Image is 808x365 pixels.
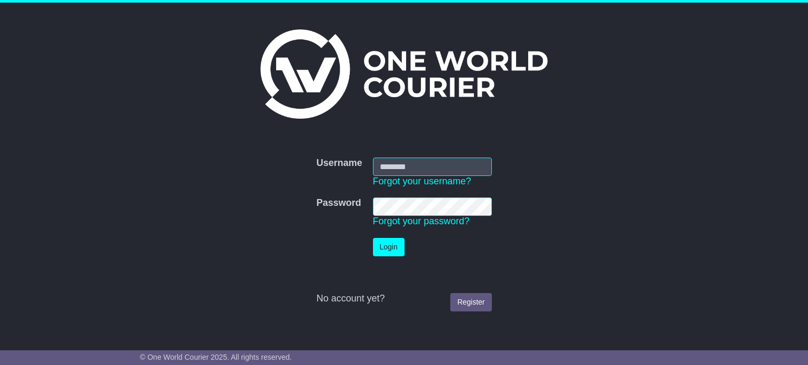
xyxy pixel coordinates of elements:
[373,238,405,256] button: Login
[316,293,491,305] div: No account yet?
[316,158,362,169] label: Username
[316,197,361,209] label: Password
[450,293,491,311] a: Register
[260,29,548,119] img: One World
[373,176,471,186] a: Forgot your username?
[373,216,470,226] a: Forgot your password?
[140,353,292,361] span: © One World Courier 2025. All rights reserved.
